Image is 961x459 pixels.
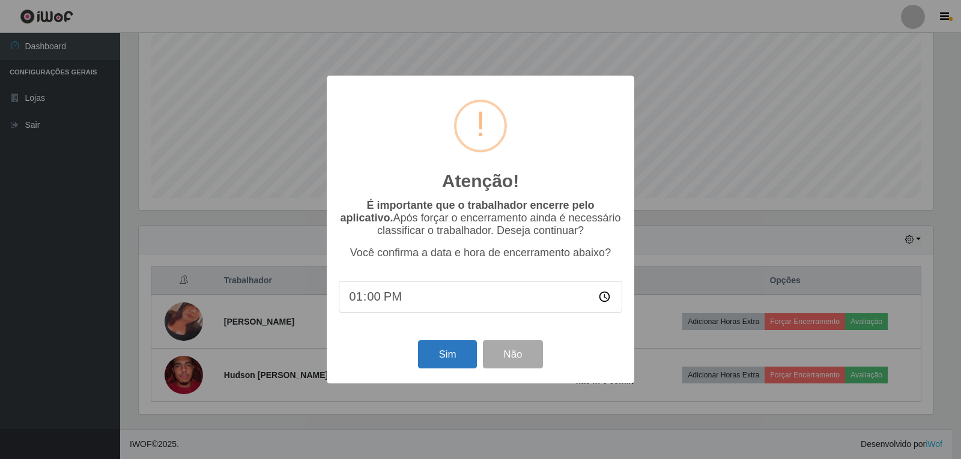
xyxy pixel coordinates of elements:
[339,247,622,259] p: Você confirma a data e hora de encerramento abaixo?
[483,340,542,368] button: Não
[339,199,622,237] p: Após forçar o encerramento ainda é necessário classificar o trabalhador. Deseja continuar?
[418,340,476,368] button: Sim
[340,199,594,224] b: É importante que o trabalhador encerre pelo aplicativo.
[442,170,519,192] h2: Atenção!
